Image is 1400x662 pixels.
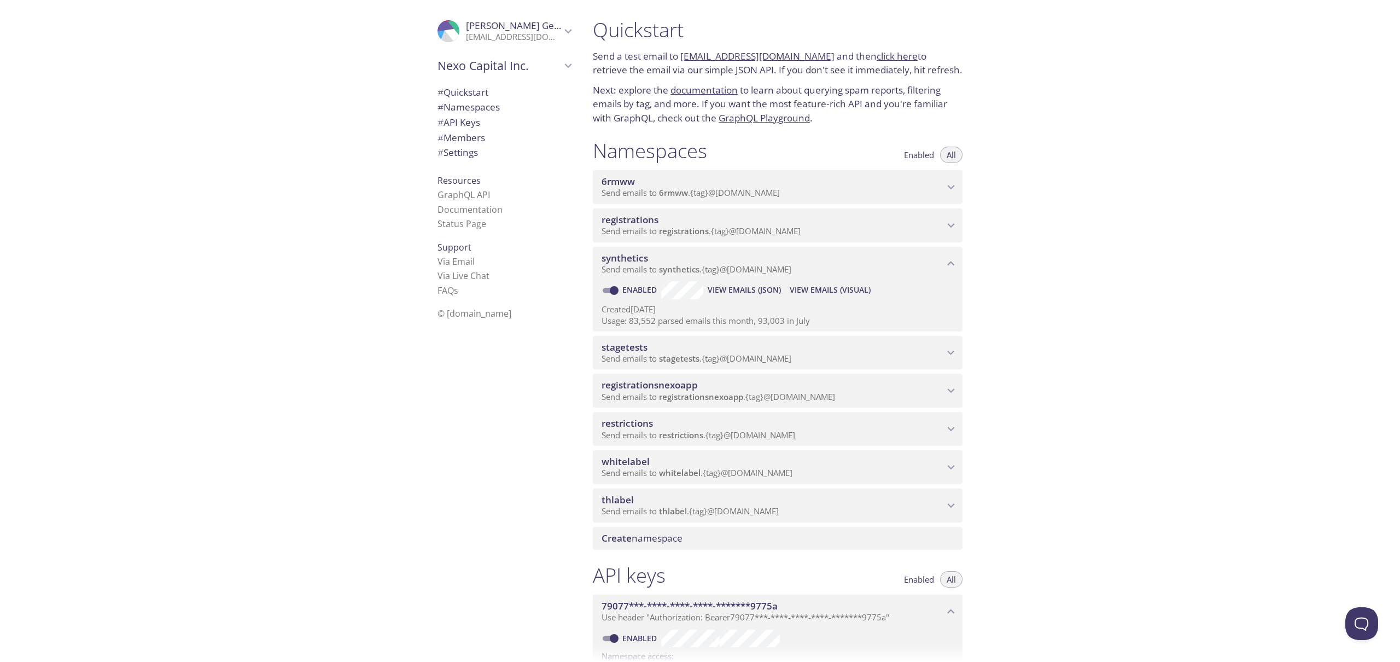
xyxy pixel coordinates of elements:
[429,51,580,80] div: Nexo Capital Inc.
[429,13,580,49] div: Yordan Genchev
[593,247,962,281] div: synthetics namespace
[437,204,503,216] a: Documentation
[602,315,954,327] p: Usage: 83,552 parsed emails this month, 93,003 in July
[877,50,918,62] a: click here
[621,633,661,643] a: Enabled
[897,147,941,163] button: Enabled
[670,84,738,96] a: documentation
[593,412,962,446] div: restrictions namespace
[593,563,666,588] h1: API keys
[437,270,489,282] a: Via Live Chat
[602,304,954,315] p: Created [DATE]
[602,455,650,468] span: whitelabel
[593,450,962,484] div: whitelabel namespace
[437,101,500,113] span: Namespaces
[790,283,871,297] span: View Emails (Visual)
[593,49,962,77] p: Send a test email to and then to retrieve the email via our simple JSON API. If you don't see it ...
[437,146,478,159] span: Settings
[593,336,962,370] div: stagetests namespace
[593,83,962,125] p: Next: explore the to learn about querying spam reports, filtering emails by tag, and more. If you...
[437,284,458,297] a: FAQ
[703,281,785,299] button: View Emails (JSON)
[659,187,688,198] span: 6rmww
[437,218,486,230] a: Status Page
[659,506,687,516] span: thlabel
[593,170,962,204] div: 6rmww namespace
[602,417,653,429] span: restrictions
[602,175,635,188] span: 6rmww
[602,506,779,516] span: Send emails to . {tag} @[DOMAIN_NAME]
[659,429,703,440] span: restrictions
[437,116,444,129] span: #
[437,58,561,73] span: Nexo Capital Inc.
[437,255,475,268] a: Via Email
[708,283,781,297] span: View Emails (JSON)
[602,264,791,275] span: Send emails to . {tag} @[DOMAIN_NAME]
[437,175,481,187] span: Resources
[437,307,511,320] span: © [DOMAIN_NAME]
[602,225,801,236] span: Send emails to . {tag} @[DOMAIN_NAME]
[429,145,580,160] div: Team Settings
[785,281,875,299] button: View Emails (Visual)
[602,429,795,440] span: Send emails to . {tag} @[DOMAIN_NAME]
[593,374,962,408] div: registrationsnexoapp namespace
[897,571,941,588] button: Enabled
[593,527,962,550] div: Create namespace
[466,19,581,32] span: [PERSON_NAME] Genchev
[437,86,444,98] span: #
[429,115,580,130] div: API Keys
[621,284,661,295] a: Enabled
[940,147,962,163] button: All
[940,571,962,588] button: All
[429,85,580,100] div: Quickstart
[466,32,561,43] p: [EMAIL_ADDRESS][DOMAIN_NAME]
[429,100,580,115] div: Namespaces
[602,391,835,402] span: Send emails to . {tag} @[DOMAIN_NAME]
[593,138,707,163] h1: Namespaces
[659,264,699,275] span: synthetics
[593,489,962,522] div: thlabel namespace
[602,532,682,544] span: namespace
[602,493,634,506] span: thlabel
[437,131,485,144] span: Members
[593,18,962,42] h1: Quickstart
[454,284,458,297] span: s
[437,101,444,113] span: #
[602,353,791,364] span: Send emails to . {tag} @[DOMAIN_NAME]
[602,341,647,353] span: stagetests
[602,213,658,226] span: registrations
[593,208,962,242] div: registrations namespace
[602,379,698,391] span: registrationsnexoapp
[1345,607,1378,640] iframe: Help Scout Beacon - Open
[437,241,471,253] span: Support
[659,353,699,364] span: stagetests
[602,467,792,478] span: Send emails to . {tag} @[DOMAIN_NAME]
[659,391,743,402] span: registrationsnexoapp
[602,187,780,198] span: Send emails to . {tag} @[DOMAIN_NAME]
[659,467,701,478] span: whitelabel
[437,86,488,98] span: Quickstart
[437,189,490,201] a: GraphQL API
[602,252,648,264] span: synthetics
[719,112,810,124] a: GraphQL Playground
[437,146,444,159] span: #
[659,225,709,236] span: registrations
[429,130,580,146] div: Members
[437,116,480,129] span: API Keys
[437,131,444,144] span: #
[602,532,632,544] span: Create
[680,50,835,62] a: [EMAIL_ADDRESS][DOMAIN_NAME]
